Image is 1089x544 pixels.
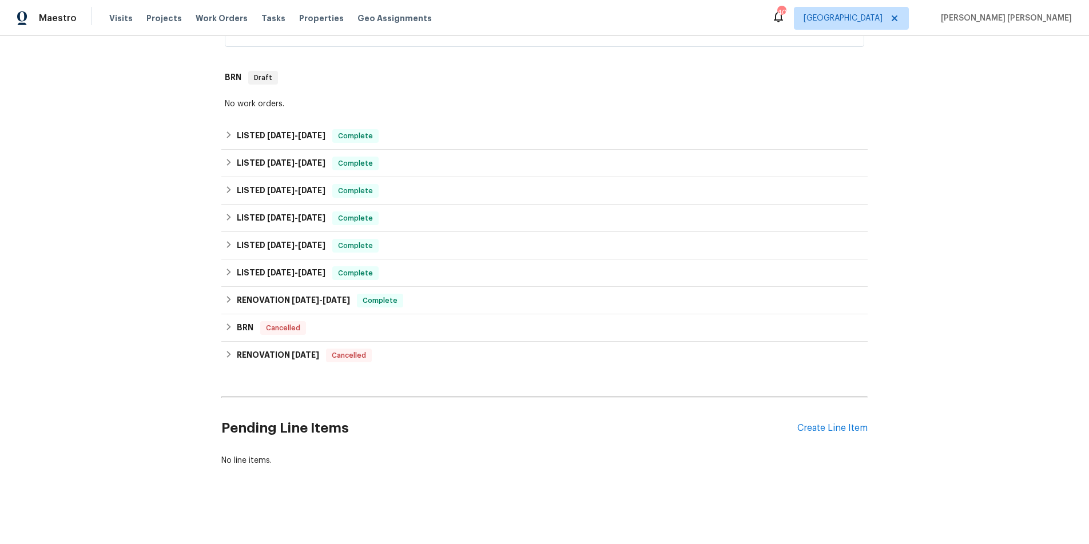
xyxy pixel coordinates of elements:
[292,296,319,304] span: [DATE]
[221,205,868,232] div: LISTED [DATE]-[DATE]Complete
[221,232,868,259] div: LISTED [DATE]-[DATE]Complete
[237,239,325,253] h6: LISTED
[333,130,377,142] span: Complete
[39,13,77,24] span: Maestro
[221,177,868,205] div: LISTED [DATE]-[DATE]Complete
[804,13,883,24] span: [GEOGRAPHIC_DATA]
[221,287,868,314] div: RENOVATION [DATE]-[DATE]Complete
[333,240,377,251] span: Complete
[237,321,253,335] h6: BRN
[221,122,868,150] div: LISTED [DATE]-[DATE]Complete
[267,131,295,139] span: [DATE]
[298,241,325,249] span: [DATE]
[237,184,325,198] h6: LISTED
[237,157,325,170] h6: LISTED
[249,72,277,83] span: Draft
[357,13,432,24] span: Geo Assignments
[797,423,868,434] div: Create Line Item
[333,213,377,224] span: Complete
[777,7,785,18] div: 40
[146,13,182,24] span: Projects
[298,186,325,194] span: [DATE]
[221,150,868,177] div: LISTED [DATE]-[DATE]Complete
[292,351,319,359] span: [DATE]
[237,294,350,307] h6: RENOVATION
[267,214,325,222] span: -
[327,350,371,361] span: Cancelled
[221,342,868,369] div: RENOVATION [DATE]Cancelled
[298,214,325,222] span: [DATE]
[298,131,325,139] span: [DATE]
[261,14,285,22] span: Tasks
[221,402,797,455] h2: Pending Line Items
[298,159,325,167] span: [DATE]
[298,269,325,277] span: [DATE]
[237,129,325,143] h6: LISTED
[267,131,325,139] span: -
[267,186,325,194] span: -
[225,71,241,85] h6: BRN
[333,158,377,169] span: Complete
[299,13,344,24] span: Properties
[333,267,377,279] span: Complete
[261,322,305,334] span: Cancelled
[237,211,325,225] h6: LISTED
[267,241,295,249] span: [DATE]
[221,59,868,96] div: BRN Draft
[292,296,350,304] span: -
[267,159,295,167] span: [DATE]
[196,13,248,24] span: Work Orders
[267,269,325,277] span: -
[323,296,350,304] span: [DATE]
[267,186,295,194] span: [DATE]
[225,98,864,110] div: No work orders.
[267,269,295,277] span: [DATE]
[333,185,377,197] span: Complete
[267,159,325,167] span: -
[221,259,868,287] div: LISTED [DATE]-[DATE]Complete
[267,214,295,222] span: [DATE]
[221,314,868,342] div: BRN Cancelled
[237,349,319,362] h6: RENOVATION
[221,455,868,466] div: No line items.
[237,266,325,280] h6: LISTED
[109,13,133,24] span: Visits
[267,241,325,249] span: -
[358,295,402,306] span: Complete
[936,13,1072,24] span: [PERSON_NAME] [PERSON_NAME]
